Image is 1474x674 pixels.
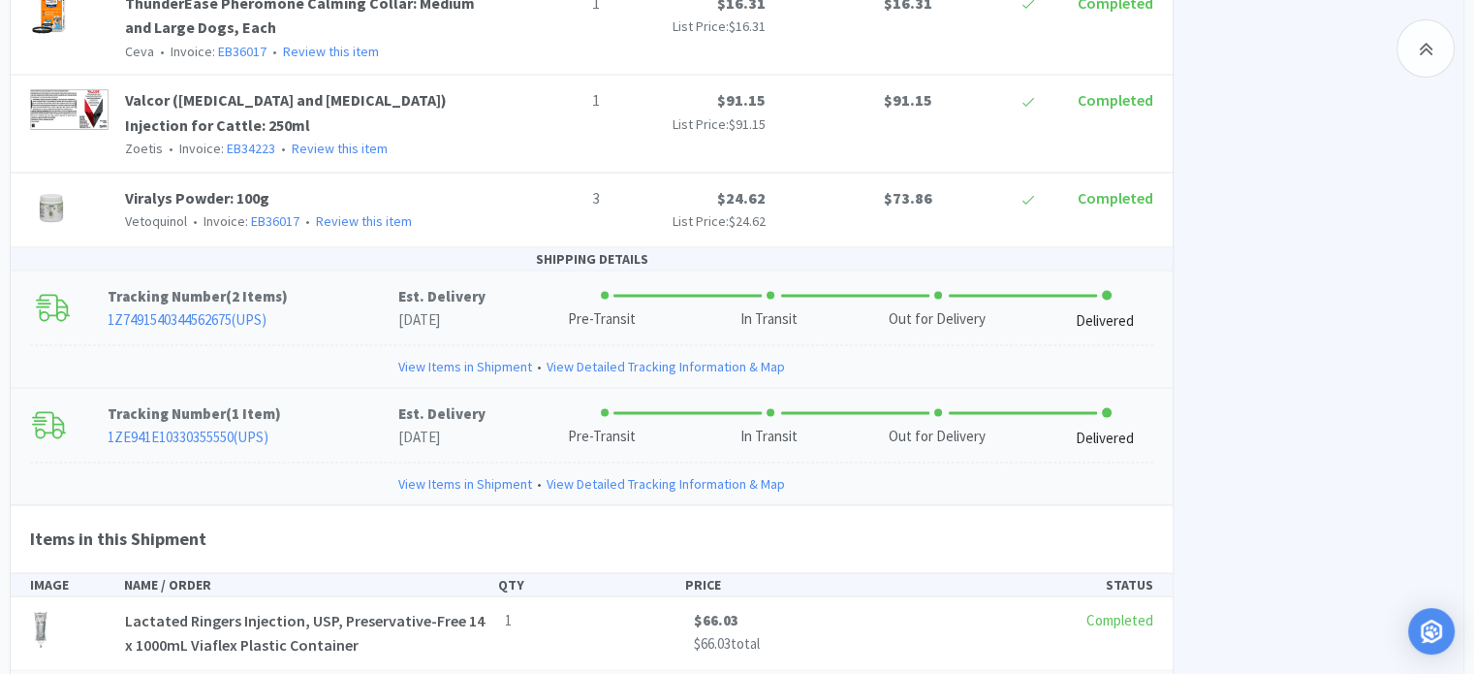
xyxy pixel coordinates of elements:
[717,90,766,110] span: $91.15
[532,473,547,495] span: •
[547,356,785,377] a: View Detailed Tracking Information & Map
[166,140,176,157] span: •
[278,140,289,157] span: •
[30,186,73,229] img: 0b95321bc5a241eda73e1345f6f9aca0_30656.png
[292,140,388,157] a: Review this item
[694,634,731,653] span: $66.03
[547,473,785,495] a: View Detailed Tracking Information & Map
[740,308,798,331] div: In Transit
[108,402,398,426] p: Tracking Number ( )
[398,402,486,426] p: Est. Delivery
[532,356,547,377] span: •
[232,287,282,305] span: 2 Items
[125,188,269,208] a: Viralys Powder: 100g
[729,17,766,35] span: $16.31
[505,88,600,113] p: 1
[316,212,412,230] a: Review this item
[889,426,986,448] div: Out for Delivery
[740,426,798,448] div: In Transit
[30,88,110,131] img: babb16f02c7143bab14959003b8433cc_695886.png
[398,356,532,377] a: View Items in Shipment
[1078,188,1153,208] span: Completed
[694,611,738,629] span: $66.03
[889,308,986,331] div: Out for Delivery
[615,16,766,37] p: List Price:
[615,210,766,232] p: List Price:
[1078,90,1153,110] span: Completed
[125,43,154,60] span: Ceva
[269,43,280,60] span: •
[568,426,636,448] div: Pre-Transit
[302,212,313,230] span: •
[398,308,486,332] p: [DATE]
[125,212,187,230] span: Vetoquinol
[218,43,267,60] a: EB36017
[1408,608,1455,655] div: Open Intercom Messenger
[11,506,1173,573] h4: Items in this Shipment
[685,574,872,595] div: PRICE
[163,140,275,157] span: Invoice:
[157,43,168,60] span: •
[154,43,267,60] span: Invoice:
[30,574,124,595] div: IMAGE
[398,473,532,495] a: View Items in Shipment
[251,212,299,230] a: EB36017
[568,308,636,331] div: Pre-Transit
[883,188,931,208] span: $73.86
[729,115,766,133] span: $91.15
[1086,611,1153,629] span: Completed
[283,43,379,60] a: Review this item
[190,212,201,230] span: •
[505,186,600,211] p: 3
[108,428,268,446] a: 1ZE941E10330355550(UPS)
[232,404,275,423] span: 1 Item
[1076,428,1134,450] div: Delivered
[1076,310,1134,333] div: Delivered
[694,632,868,656] p: total
[124,574,498,595] div: NAME / ORDER
[398,285,486,308] p: Est. Delivery
[398,426,486,449] p: [DATE]
[505,609,679,632] p: 1
[30,609,51,652] img: f425c29fdd4641a689e22cf921f18594_226235.png
[717,188,766,208] span: $24.62
[125,140,163,157] span: Zoetis
[872,574,1153,595] div: STATUS
[227,140,275,157] a: EB34223
[883,90,931,110] span: $91.15
[108,285,398,308] p: Tracking Number ( )
[125,90,447,135] a: Valcor ([MEDICAL_DATA] and [MEDICAL_DATA]) Injection for Cattle: 250ml
[108,310,267,329] a: 1Z7491540344562675(UPS)
[615,113,766,135] p: List Price:
[125,611,485,656] span: Lactated Ringers Injection, USP, Preservative-Free 14 x 1000mL Viaflex Plastic Container
[11,248,1173,271] div: SHIPPING DETAILS
[498,574,685,595] div: QTY
[729,212,766,230] span: $24.62
[187,212,299,230] span: Invoice:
